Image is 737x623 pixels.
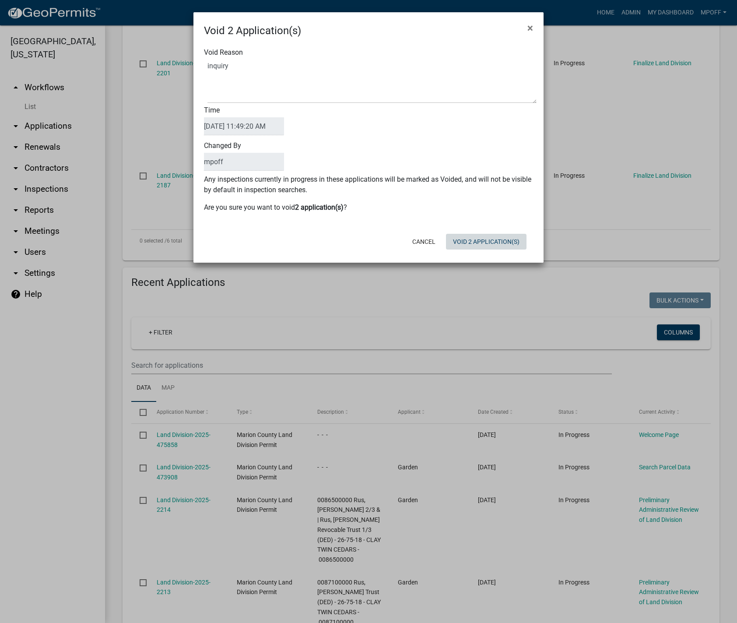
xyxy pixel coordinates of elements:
[204,117,284,135] input: DateTime
[204,23,301,39] h4: Void 2 Application(s)
[204,174,533,195] p: Any inspections currently in progress in these applications will be marked as Voided, and will no...
[204,202,533,213] p: Are you sure you want to void ?
[204,49,243,56] label: Void Reason
[295,203,344,211] b: 2 application(s)
[207,60,537,103] textarea: Void Reason
[527,22,533,34] span: ×
[204,107,284,135] label: Time
[446,234,526,250] button: Void 2 Application(s)
[520,16,540,40] button: Close
[405,234,442,250] button: Cancel
[204,142,284,171] label: Changed By
[204,153,284,171] input: BulkActionUser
